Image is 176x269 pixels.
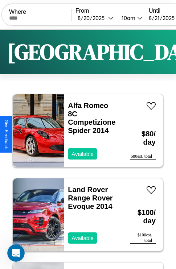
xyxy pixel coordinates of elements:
h3: $ 100 / day [130,201,156,232]
button: 8/20/2025 [75,14,116,22]
div: 10am [118,15,137,21]
h3: $ 80 / day [130,123,156,154]
label: From [75,8,145,14]
div: Give Feedback [4,120,9,149]
p: Available [71,149,94,159]
iframe: Intercom live chat [7,244,25,262]
label: Where [9,9,71,15]
a: Alfa Romeo 8C Competizione Spider 2014 [68,102,115,134]
p: Available [71,233,94,243]
div: 8 / 20 / 2025 [78,15,108,21]
div: $ 80 est. total [130,154,156,160]
div: $ 100 est. total [130,232,156,244]
a: Land Rover Range Rover Evoque 2014 [68,186,112,210]
button: 10am [116,14,145,22]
